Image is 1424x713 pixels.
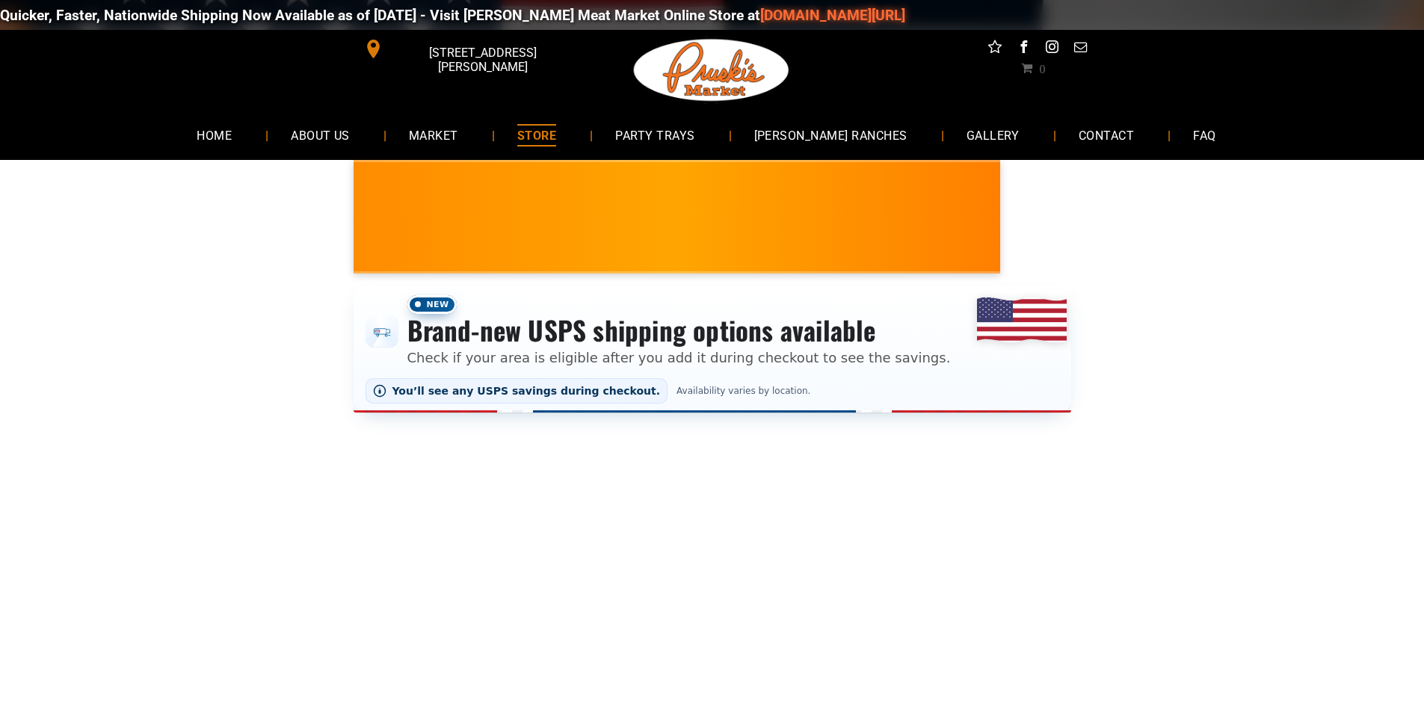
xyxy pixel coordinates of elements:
[392,385,661,397] span: You’ll see any USPS savings during checkout.
[354,285,1071,413] div: Shipping options announcement
[593,115,717,155] a: PARTY TRAYS
[681,7,826,24] a: [DOMAIN_NAME][URL]
[1042,37,1061,61] a: instagram
[1056,115,1156,155] a: CONTACT
[1171,115,1238,155] a: FAQ
[407,295,457,314] span: New
[1039,62,1045,74] span: 0
[732,115,930,155] a: [PERSON_NAME] RANCHES
[268,115,372,155] a: ABOUT US
[386,115,481,155] a: MARKET
[354,37,582,61] a: [STREET_ADDRESS][PERSON_NAME]
[1014,37,1033,61] a: facebook
[944,115,1042,155] a: GALLERY
[407,314,951,347] h3: Brand-new USPS shipping options available
[386,38,579,81] span: [STREET_ADDRESS][PERSON_NAME]
[985,37,1005,61] a: Social network
[631,30,792,111] img: Pruski-s+Market+HQ+Logo2-1920w.png
[495,115,579,155] a: STORE
[674,386,813,396] span: Availability varies by location.
[407,348,951,368] p: Check if your area is eligible after you add it during checkout to see the savings.
[1070,37,1090,61] a: email
[174,115,254,155] a: HOME
[890,227,1184,251] span: [PERSON_NAME] MARKET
